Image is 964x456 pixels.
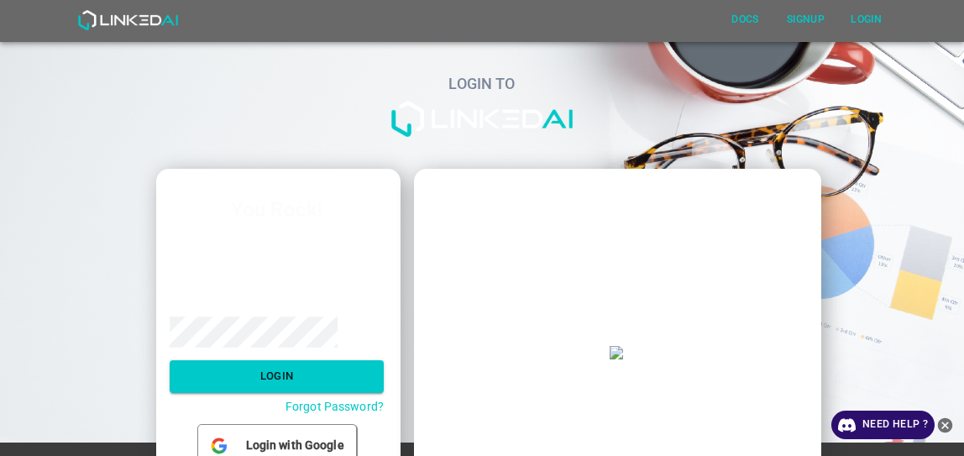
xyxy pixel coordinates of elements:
a: Docs [715,3,776,37]
span: Login with Google [239,437,351,454]
a: Login [836,3,897,37]
img: logo-white.png [390,101,574,138]
a: Signup [776,3,836,37]
h3: You Rock! [170,199,384,221]
a: Need Help ? [831,411,935,439]
button: Signup [779,6,833,34]
button: Login [170,360,384,393]
button: close-help [935,411,956,439]
label: Password [170,296,384,312]
a: Forgot Password? [286,400,384,413]
label: Email [170,230,384,247]
img: LinkedAI [77,10,179,30]
button: Docs [719,6,773,34]
img: login_image.gif [610,346,623,359]
button: Login [840,6,893,34]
